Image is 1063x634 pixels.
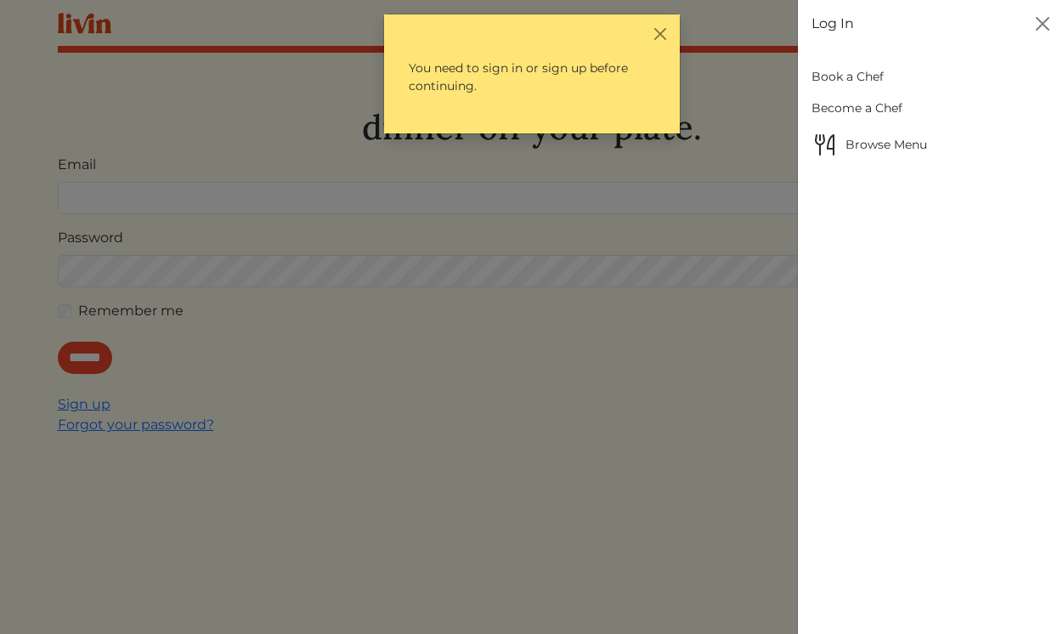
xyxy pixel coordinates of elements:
[811,131,839,158] img: Browse Menu
[811,124,1049,165] a: Browse MenuBrowse Menu
[1029,10,1056,37] button: Close
[811,61,1049,93] a: Book a Chef
[394,45,670,110] p: You need to sign in or sign up before continuing.
[811,131,1049,158] span: Browse Menu
[811,14,854,34] a: Log In
[811,93,1049,124] a: Become a Chef
[652,25,670,42] button: Close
